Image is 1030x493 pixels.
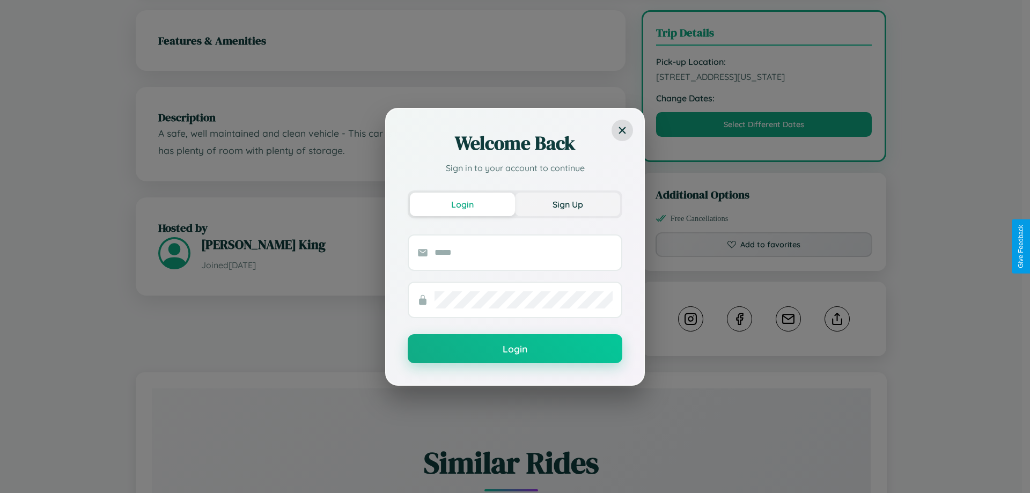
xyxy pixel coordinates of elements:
button: Sign Up [515,193,620,216]
div: Give Feedback [1017,225,1025,268]
p: Sign in to your account to continue [408,161,622,174]
button: Login [408,334,622,363]
button: Login [410,193,515,216]
h2: Welcome Back [408,130,622,156]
